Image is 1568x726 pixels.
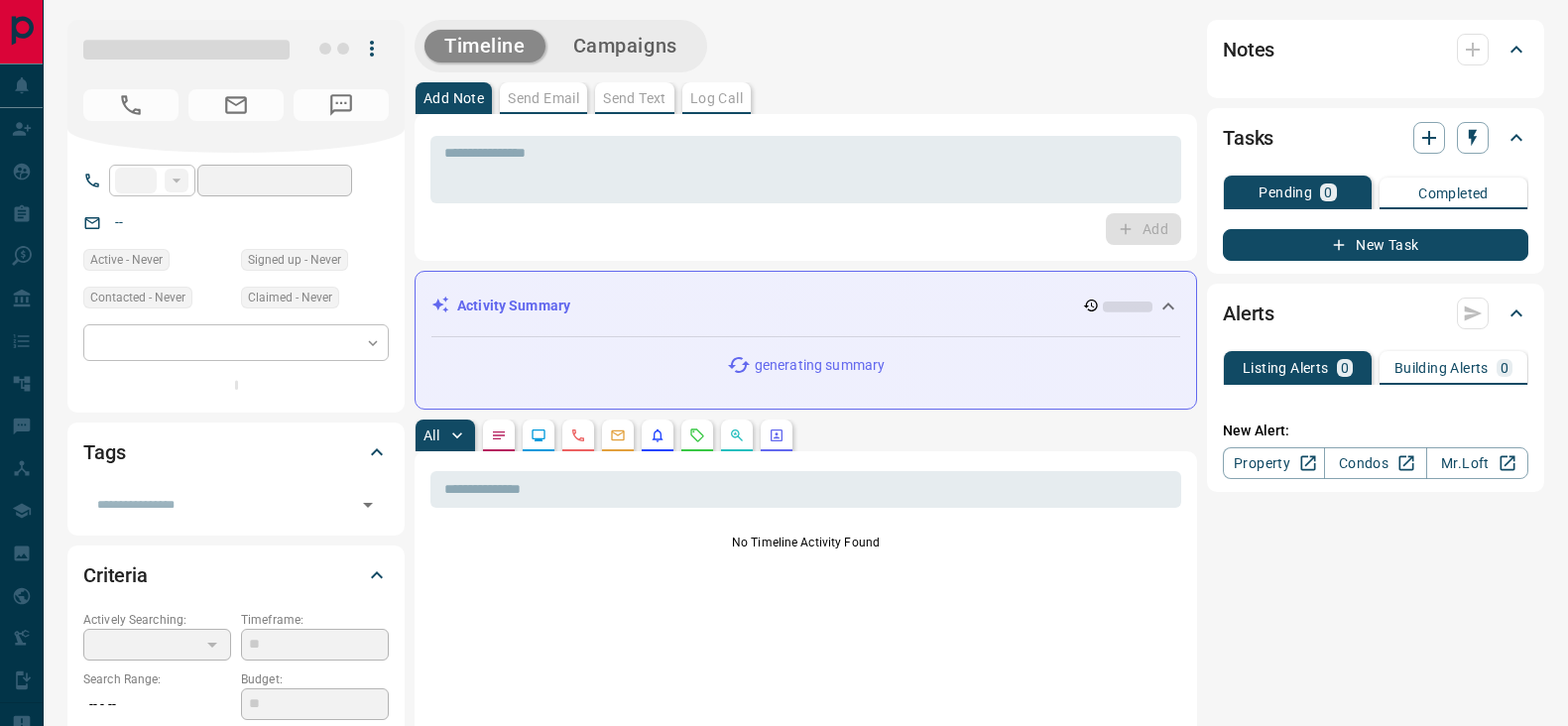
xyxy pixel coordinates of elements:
a: -- [115,214,123,230]
svg: Emails [610,427,626,443]
p: Add Note [423,91,484,105]
h2: Tags [83,436,125,468]
div: Alerts [1223,290,1528,337]
div: Activity Summary [431,288,1180,324]
h2: Notes [1223,34,1274,65]
p: 0 [1501,361,1508,375]
button: Campaigns [553,30,697,62]
p: Timeframe: [241,611,389,629]
h2: Alerts [1223,298,1274,329]
span: No Email [188,89,284,121]
a: Mr.Loft [1426,447,1528,479]
p: Pending [1259,185,1312,199]
p: Budget: [241,670,389,688]
div: Tags [83,428,389,476]
button: New Task [1223,229,1528,261]
div: Tasks [1223,114,1528,162]
button: Timeline [424,30,545,62]
div: Notes [1223,26,1528,73]
p: No Timeline Activity Found [430,534,1181,551]
p: Search Range: [83,670,231,688]
p: 0 [1324,185,1332,199]
svg: Listing Alerts [650,427,665,443]
svg: Opportunities [729,427,745,443]
span: Signed up - Never [248,250,341,270]
span: Active - Never [90,250,163,270]
p: New Alert: [1223,421,1528,441]
a: Condos [1324,447,1426,479]
svg: Requests [689,427,705,443]
span: No Number [294,89,389,121]
div: Criteria [83,551,389,599]
span: Contacted - Never [90,288,185,307]
svg: Agent Actions [769,427,784,443]
svg: Lead Browsing Activity [531,427,546,443]
p: Listing Alerts [1243,361,1329,375]
p: Activity Summary [457,296,570,316]
p: All [423,428,439,442]
a: Property [1223,447,1325,479]
p: -- - -- [83,688,231,721]
p: 0 [1341,361,1349,375]
p: Actively Searching: [83,611,231,629]
h2: Criteria [83,559,148,591]
p: generating summary [755,355,885,376]
svg: Calls [570,427,586,443]
span: Claimed - Never [248,288,332,307]
button: Open [354,491,382,519]
h2: Tasks [1223,122,1273,154]
p: Building Alerts [1394,361,1489,375]
span: No Number [83,89,179,121]
svg: Notes [491,427,507,443]
p: Completed [1418,186,1489,200]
